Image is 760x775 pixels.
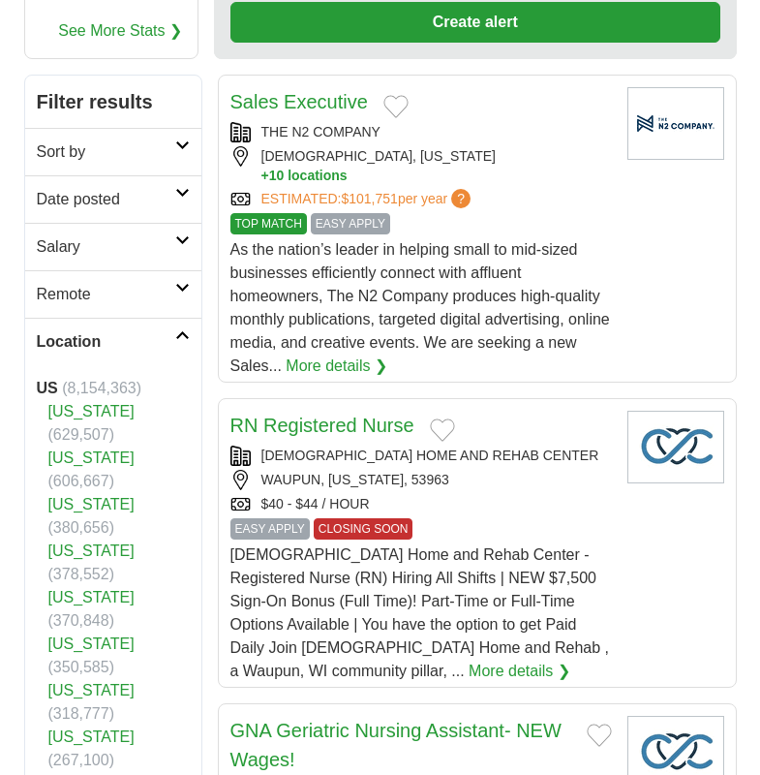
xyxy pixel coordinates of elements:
a: [US_STATE] [48,635,135,652]
a: Sort by [25,128,201,175]
span: As the nation’s leader in helping small to mid-sized businesses efficiently connect with affluent... [230,241,610,374]
button: Create alert [230,2,720,43]
button: +10 locations [261,167,612,185]
a: RN Registered Nurse [230,415,414,436]
button: Add to favorite jobs [430,418,455,442]
span: EASY APPLY [311,213,390,234]
span: (629,507) [48,426,115,443]
span: + [261,167,269,185]
span: ? [451,189,471,208]
span: CLOSING SOON [314,518,413,540]
a: [US_STATE] [48,728,135,745]
a: See More Stats ❯ [58,19,182,43]
h2: Salary [37,235,175,259]
span: (318,777) [48,705,115,722]
span: $101,751 [341,191,397,206]
a: [US_STATE] [48,496,135,512]
span: (380,656) [48,519,115,536]
a: [US_STATE] [48,542,135,559]
h2: Sort by [37,140,175,164]
div: [DEMOGRAPHIC_DATA] HOME AND REHAB CENTER [230,446,612,466]
button: Add to favorite jobs [383,95,409,118]
div: [DEMOGRAPHIC_DATA], [US_STATE] [230,146,612,185]
a: Remote [25,270,201,318]
span: (8,154,363) [62,380,141,396]
div: THE N2 COMPANY [230,122,612,142]
a: More details ❯ [286,355,387,378]
h2: Remote [37,283,175,306]
span: (350,585) [48,659,115,675]
a: GNA Geriatric Nursing Assistant- NEW Wages! [230,720,562,770]
h2: Location [37,330,175,354]
h2: Filter results [25,76,201,128]
span: (267,100) [48,752,115,768]
a: [US_STATE] [48,589,135,605]
img: Company logo [627,87,724,160]
span: (606,667) [48,473,115,489]
a: [US_STATE] [48,682,135,698]
span: EASY APPLY [230,518,310,540]
span: [DEMOGRAPHIC_DATA] Home and Rehab Center - Registered Nurse (RN) Hiring All Shifts | NEW $7,500 S... [230,546,610,679]
div: $40 - $44 / HOUR [230,494,612,514]
a: Date posted [25,175,201,223]
a: [US_STATE] [48,403,135,419]
div: WAUPUN, [US_STATE], 53963 [230,470,612,490]
span: TOP MATCH [230,213,307,234]
span: (378,552) [48,566,115,582]
a: [US_STATE] [48,449,135,466]
button: Add to favorite jobs [587,724,612,747]
a: Sales Executive [230,91,368,112]
a: ESTIMATED:$101,751per year? [261,189,475,209]
a: Salary [25,223,201,270]
span: (370,848) [48,612,115,629]
img: Company logo [627,411,724,483]
a: Location [25,318,201,365]
h2: Date posted [37,188,175,211]
strong: US [37,380,58,396]
a: More details ❯ [469,660,570,683]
